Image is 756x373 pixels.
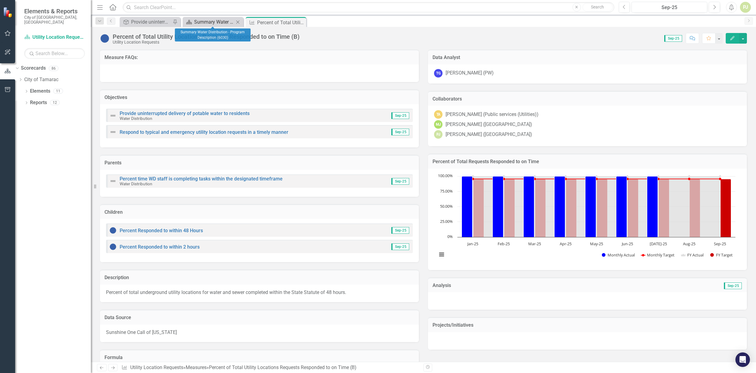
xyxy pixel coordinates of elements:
a: Provide uninterrupted delivery of potable water to residents [121,18,171,26]
a: City of Tamarac [24,76,91,83]
div: 11 [53,89,63,94]
path: Jan-25, 100. FY Actual. [472,175,474,177]
a: Utility Location Requests [24,34,85,41]
svg: Interactive chart [434,173,738,264]
text: May-25 [590,241,603,246]
div: MJ [434,120,443,129]
button: Search [582,3,613,12]
path: May-25, 100. Monthly Actual. [585,176,596,237]
button: Show FY Actual [681,253,704,258]
a: Percent Responded to within 48 Hours [120,228,203,233]
div: [PERSON_NAME] (PW) [446,70,494,77]
p: Percent of total underground utility locations for water and sewer completed within the State Sta... [106,289,413,296]
path: May-25, 95.5. Monthly Target. [595,178,598,180]
text: Jan-25 [467,241,478,246]
div: » » [121,364,419,371]
div: Summary Water Distribution - Program Description (6030) [194,18,234,26]
div: TA [434,110,443,119]
path: Aug-25, 95.5. Monthly Target. [688,178,691,180]
button: Sep-25 [632,2,707,13]
text: [DATE]-25 [650,241,667,246]
g: FY Target, series 4 of 4. Bar series with 9 bars. [473,179,731,237]
div: Sep-25 [634,4,705,11]
div: Percent of Total Utility Locations Requests Responded to on Time (B) [113,33,300,40]
div: Chart. Highcharts interactive chart. [434,173,741,264]
h3: Parents [104,160,414,166]
text: 0% [447,234,453,239]
a: Percent time WD staff is completing tasks within the designated timeframe [120,176,283,182]
text: FY Target [716,252,733,258]
a: Summary Water Distribution - Program Description (6030) [184,18,234,26]
span: Elements & Reports [24,8,85,15]
div: 86 [49,66,58,71]
path: Sep-25, 95.5. FY Target. [721,179,731,237]
path: Jul-25, 95.5. Monthly Target. [657,178,660,180]
span: Sep-25 [391,227,409,234]
div: [PERSON_NAME] ([GEOGRAPHIC_DATA]) [446,121,532,128]
text: Sep-25 [714,241,726,246]
h3: Collaborators [433,96,742,102]
path: Feb-25, 95.5. Monthly Target. [503,178,505,180]
a: Utility Location Requests [130,365,183,370]
button: Show FY Target [710,253,733,258]
path: Sep-25, 100. FY Actual. [719,175,721,177]
h3: Formula [104,355,414,360]
span: Sep-25 [391,129,409,135]
text: 25.00% [440,219,453,224]
div: [PERSON_NAME] ([GEOGRAPHIC_DATA]) [446,131,532,138]
img: No Information [100,34,110,43]
img: Not Defined [109,128,117,136]
a: Reports [30,99,47,106]
path: Jul-25, 100. Monthly Actual. [647,176,658,237]
button: Show Monthly Actual [602,253,635,258]
path: Apr-25, 95.5. Monthly Target. [565,178,567,180]
path: Apr-25, 100. Monthly Actual. [555,176,565,237]
path: Feb-25, 100. Monthly Actual. [493,176,503,237]
div: Provide uninterrupted delivery of potable water to residents [131,18,171,26]
img: No Information [109,227,117,234]
span: Sep-25 [391,178,409,185]
h3: Percent of Total Requests Responded to on Time [433,159,742,164]
div: Utility Location Requests [113,40,300,45]
a: Respond to typical and emergency utility location requests in a timely manner [120,129,288,135]
img: ClearPoint Strategy [2,6,14,18]
button: Show Monthly Target [641,253,675,258]
g: Monthly Target, series 2 of 4. Line with 9 data points. [472,178,721,180]
h3: Objectives [104,95,414,100]
small: Water Distribution [120,181,152,186]
path: Jan-25, 95.5. FY Target. [473,179,484,237]
input: Search Below... [24,48,85,59]
path: Mar-25, 95.5. FY Target. [535,179,546,237]
path: May-25, 95.5. FY Target. [597,179,608,237]
div: Percent of Total Utility Locations Requests Responded to on Time (B) [209,365,356,370]
small: City of [GEOGRAPHIC_DATA], [GEOGRAPHIC_DATA] [24,15,85,25]
a: Measures [186,365,207,370]
h3: Children [104,210,414,215]
button: PJ [740,2,751,13]
img: Not Defined [109,177,117,185]
a: Elements [30,88,50,95]
div: TG [434,69,443,78]
div: Percent of Total Utility Locations Requests Responded to on Time (B) [257,19,305,26]
text: FY Actual [687,252,704,258]
img: Not Defined [109,112,117,119]
div: 12 [50,100,60,105]
path: Feb-25, 100. FY Actual. [503,175,505,177]
g: FY Actual, series 3 of 4 with 9 data points. [472,175,721,177]
path: Jun-25, 100. FY Actual. [626,175,629,177]
h3: Description [104,275,414,280]
path: Jul-25, 95.5. FY Target. [659,179,669,237]
div: Open Intercom Messenger [735,352,750,367]
h3: Data Analyst [433,55,742,60]
path: Sep-25, 95.5. Monthly Target. [719,178,721,180]
text: Apr-25 [560,241,572,246]
text: Mar-25 [528,241,541,246]
div: [PERSON_NAME] (Public services (Utilities)) [446,111,539,118]
a: Scorecards [21,65,46,72]
path: Mar-25, 100. FY Actual. [534,175,536,177]
path: Jan-25, 100. Monthly Actual. [462,176,472,237]
g: Monthly Actual, series 1 of 4. Bar series with 9 bars. [462,176,721,237]
span: Sep-25 [664,35,682,42]
input: Search ClearPoint... [123,2,614,13]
